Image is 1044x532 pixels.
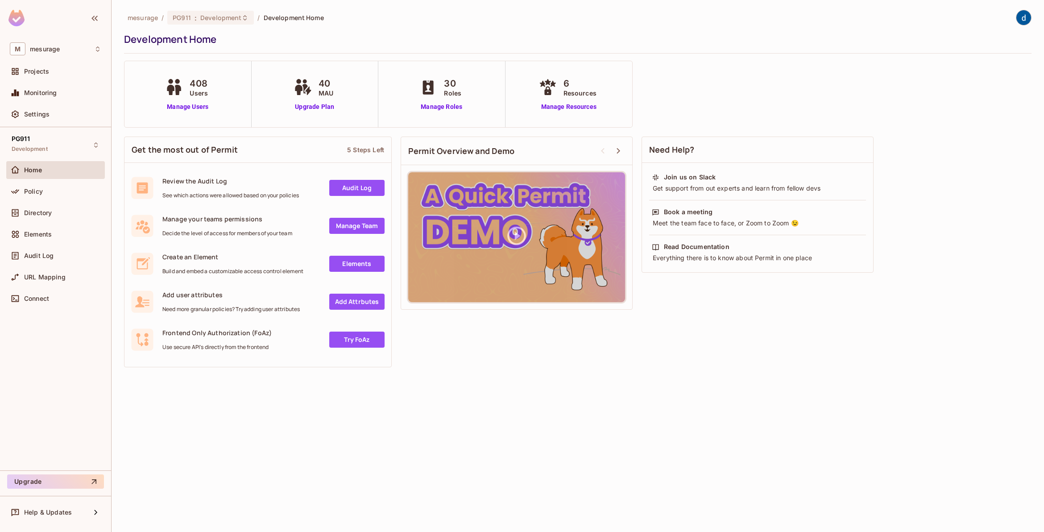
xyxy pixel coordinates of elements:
[664,173,716,182] div: Join us on Slack
[163,102,212,112] a: Manage Users
[190,88,208,98] span: Users
[132,144,238,155] span: Get the most out of Permit
[162,215,292,223] span: Manage your teams permissions
[162,13,164,22] li: /
[264,13,324,22] span: Development Home
[162,177,299,185] span: Review the Audit Log
[652,254,863,262] div: Everything there is to know about Permit in one place
[649,144,695,155] span: Need Help?
[162,268,303,275] span: Build and embed a customizable access control element
[652,219,863,228] div: Meet the team face to face, or Zoom to Zoom 😉
[329,256,385,272] a: Elements
[128,13,158,22] span: the active workspace
[257,13,260,22] li: /
[537,102,601,112] a: Manage Resources
[24,209,52,216] span: Directory
[664,242,729,251] div: Read Documentation
[162,192,299,199] span: See which actions were allowed based on your policies
[24,166,42,174] span: Home
[319,77,333,90] span: 40
[12,135,30,142] span: PG911
[162,291,300,299] span: Add user attributes
[12,145,48,153] span: Development
[30,46,60,53] span: Workspace: mesurage
[444,88,461,98] span: Roles
[417,102,466,112] a: Manage Roles
[162,306,300,313] span: Need more granular policies? Try adding user attributes
[24,68,49,75] span: Projects
[194,14,197,21] span: :
[200,13,241,22] span: Development
[124,33,1027,46] div: Development Home
[24,231,52,238] span: Elements
[162,253,303,261] span: Create an Element
[190,77,208,90] span: 408
[173,13,191,22] span: PG911
[162,344,272,351] span: Use secure API's directly from the frontend
[1016,10,1031,25] img: dev 911gcl
[24,509,72,516] span: Help & Updates
[292,102,338,112] a: Upgrade Plan
[652,184,863,193] div: Get support from out experts and learn from fellow devs
[7,474,104,489] button: Upgrade
[319,88,333,98] span: MAU
[10,42,25,55] span: M
[24,274,66,281] span: URL Mapping
[329,332,385,348] a: Try FoAz
[24,252,54,259] span: Audit Log
[24,111,50,118] span: Settings
[329,180,385,196] a: Audit Log
[24,295,49,302] span: Connect
[329,294,385,310] a: Add Attrbutes
[24,188,43,195] span: Policy
[8,10,25,26] img: SReyMgAAAABJRU5ErkJggg==
[563,77,597,90] span: 6
[162,230,292,237] span: Decide the level of access for members of your team
[563,88,597,98] span: Resources
[444,77,461,90] span: 30
[162,328,272,337] span: Frontend Only Authorization (FoAz)
[329,218,385,234] a: Manage Team
[408,145,515,157] span: Permit Overview and Demo
[664,208,713,216] div: Book a meeting
[347,145,384,154] div: 5 Steps Left
[24,89,57,96] span: Monitoring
